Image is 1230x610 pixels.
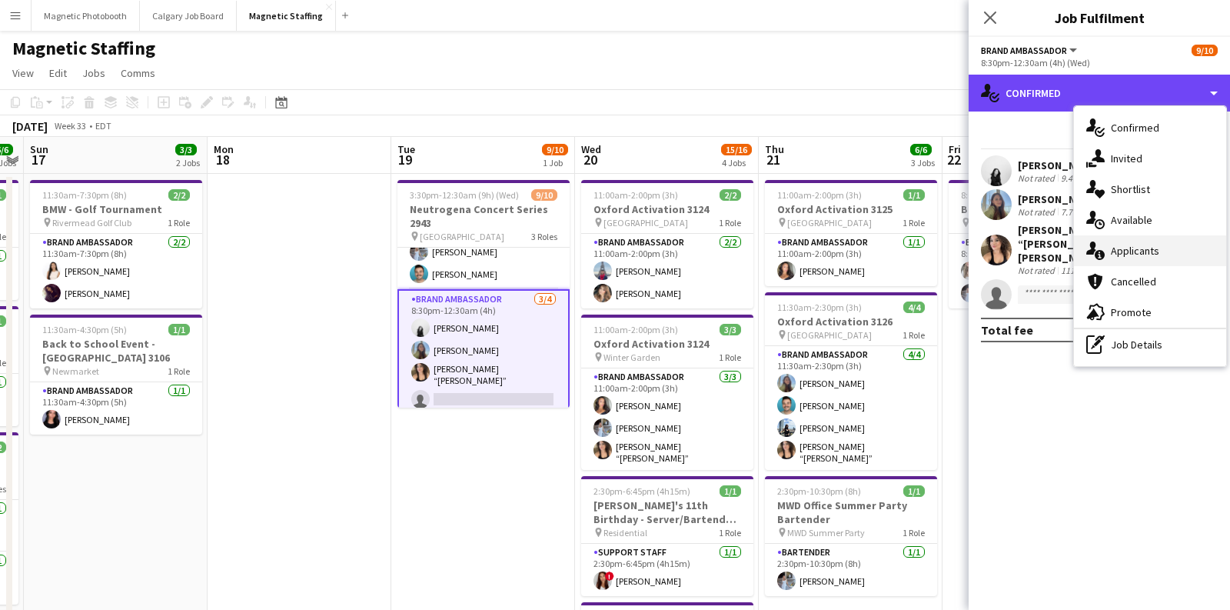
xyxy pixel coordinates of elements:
[765,180,937,286] app-job-card: 11:00am-2:00pm (3h)1/1Oxford Activation 3125 [GEOGRAPHIC_DATA]1 RoleBrand Ambassador1/111:00am-2:...
[765,498,937,526] h3: MWD Office Summer Party Bartender
[30,315,202,435] app-job-card: 11:30am-4:30pm (5h)1/1Back to School Event - [GEOGRAPHIC_DATA] 3106 Newmarket1 RoleBrand Ambassad...
[581,476,753,596] div: 2:30pm-6:45pm (4h15m)1/1[PERSON_NAME]'s 11th Birthday - Server/Bartender #3104 Residential1 RoleS...
[1074,205,1226,235] div: Available
[395,151,415,168] span: 19
[12,37,155,60] h1: Magnetic Staffing
[1018,192,1099,206] div: [PERSON_NAME]
[581,142,601,156] span: Wed
[787,329,872,341] span: [GEOGRAPHIC_DATA]
[603,527,647,538] span: Residential
[531,231,557,242] span: 3 Roles
[168,217,190,228] span: 1 Role
[12,118,48,134] div: [DATE]
[397,142,415,156] span: Tue
[719,352,741,363] span: 1 Role
[542,144,568,155] span: 9/10
[115,63,161,83] a: Comms
[176,157,200,168] div: 2 Jobs
[777,302,862,313] span: 11:30am-2:30pm (3h)
[1074,266,1226,297] div: Cancelled
[531,189,557,201] span: 9/10
[28,151,48,168] span: 17
[1058,265,1090,276] div: 111km
[787,527,865,538] span: MWD Summer Party
[1018,265,1058,276] div: Not rated
[765,476,937,596] app-job-card: 2:30pm-10:30pm (8h)1/1MWD Office Summer Party Bartender MWD Summer Party1 RoleBartender1/12:30pm-...
[949,180,1121,308] app-job-card: 8:00am-3:30pm (7h30m)2/2BMW - Golf Tournament Paintbrush1 RoleBrand Ambassador2/28:00am-3:30pm (7...
[140,1,237,31] button: Calgary Job Board
[903,485,925,497] span: 1/1
[581,202,753,216] h3: Oxford Activation 3124
[719,527,741,538] span: 1 Role
[95,120,111,132] div: EDT
[30,382,202,435] app-card-role: Brand Ambassador1/111:30am-4:30pm (5h)[PERSON_NAME]
[420,231,504,242] span: [GEOGRAPHIC_DATA]
[1074,235,1226,266] div: Applicants
[1018,158,1099,172] div: [PERSON_NAME]
[42,324,127,335] span: 11:30am-4:30pm (5h)
[1074,112,1226,143] div: Confirmed
[30,337,202,365] h3: Back to School Event - [GEOGRAPHIC_DATA] 3106
[49,66,67,80] span: Edit
[1074,329,1226,360] div: Job Details
[168,189,190,201] span: 2/2
[910,144,932,155] span: 6/6
[30,180,202,308] div: 11:30am-7:30pm (8h)2/2BMW - Golf Tournament Rivermead Golf Club1 RoleBrand Ambassador2/211:30am-7...
[969,8,1230,28] h3: Job Fulfilment
[1018,223,1193,265] div: [PERSON_NAME] “[PERSON_NAME]” [PERSON_NAME]
[946,151,961,168] span: 22
[981,45,1067,56] span: Brand Ambassador
[903,217,925,228] span: 1 Role
[1058,172,1088,184] div: 9.4km
[765,292,937,470] app-job-card: 11:30am-2:30pm (3h)4/4Oxford Activation 3126 [GEOGRAPHIC_DATA]1 RoleBrand Ambassador4/411:30am-2:...
[1018,172,1058,184] div: Not rated
[6,63,40,83] a: View
[52,217,131,228] span: Rivermead Golf Club
[581,180,753,308] app-job-card: 11:00am-2:00pm (3h)2/2Oxford Activation 3124 [GEOGRAPHIC_DATA]1 RoleBrand Ambassador2/211:00am-2:...
[593,485,690,497] span: 2:30pm-6:45pm (4h15m)
[581,315,753,470] app-job-card: 11:00am-2:00pm (3h)3/3Oxford Activation 3124 Winter Garden1 RoleBrand Ambassador3/311:00am-2:00pm...
[981,45,1079,56] button: Brand Ambassador
[981,57,1218,68] div: 8:30pm-12:30am (4h) (Wed)
[603,217,688,228] span: [GEOGRAPHIC_DATA]
[410,189,519,201] span: 3:30pm-12:30am (9h) (Wed)
[543,157,567,168] div: 1 Job
[214,142,234,156] span: Mon
[911,157,935,168] div: 3 Jobs
[949,142,961,156] span: Fri
[605,572,614,581] span: !
[593,324,678,335] span: 11:00am-2:00pm (3h)
[51,120,89,132] span: Week 33
[211,151,234,168] span: 18
[961,189,1059,201] span: 8:00am-3:30pm (7h30m)
[777,189,862,201] span: 11:00am-2:00pm (3h)
[30,202,202,216] h3: BMW - Golf Tournament
[175,144,197,155] span: 3/3
[765,142,784,156] span: Thu
[719,217,741,228] span: 1 Role
[765,202,937,216] h3: Oxford Activation 3125
[581,544,753,596] app-card-role: Support Staff1/12:30pm-6:45pm (4h15m)![PERSON_NAME]
[397,289,570,416] app-card-role: Brand Ambassador3/48:30pm-12:30am (4h)[PERSON_NAME][PERSON_NAME][PERSON_NAME] “[PERSON_NAME]” [PE...
[1018,206,1058,218] div: Not rated
[787,217,872,228] span: [GEOGRAPHIC_DATA]
[603,352,660,363] span: Winter Garden
[397,202,570,230] h3: Neutrogena Concert Series 2943
[720,324,741,335] span: 3/3
[237,1,336,31] button: Magnetic Staffing
[1192,45,1218,56] span: 9/10
[765,315,937,328] h3: Oxford Activation 3126
[969,75,1230,112] div: Confirmed
[763,151,784,168] span: 21
[168,324,190,335] span: 1/1
[581,234,753,308] app-card-role: Brand Ambassador2/211:00am-2:00pm (3h)[PERSON_NAME][PERSON_NAME]
[903,189,925,201] span: 1/1
[720,189,741,201] span: 2/2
